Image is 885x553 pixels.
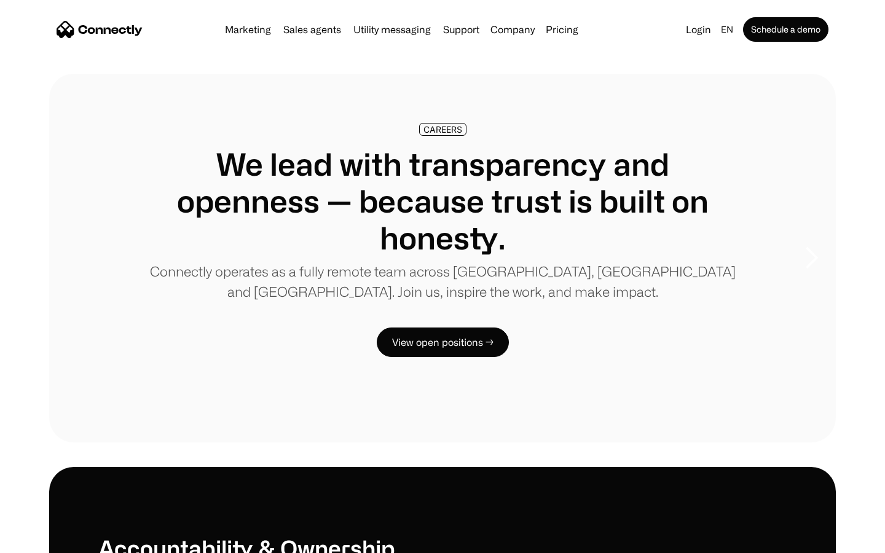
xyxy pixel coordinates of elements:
a: home [57,20,143,39]
a: Utility messaging [348,25,436,34]
a: Sales agents [278,25,346,34]
a: Marketing [220,25,276,34]
h1: We lead with transparency and openness — because trust is built on honesty. [147,146,737,256]
div: Company [490,21,535,38]
div: carousel [49,74,836,442]
a: Schedule a demo [743,17,828,42]
div: Company [487,21,538,38]
div: next slide [787,197,836,320]
div: en [721,21,733,38]
div: en [716,21,741,38]
ul: Language list [25,531,74,549]
a: Support [438,25,484,34]
aside: Language selected: English [12,530,74,549]
a: Login [681,21,716,38]
p: Connectly operates as a fully remote team across [GEOGRAPHIC_DATA], [GEOGRAPHIC_DATA] and [GEOGRA... [147,261,737,302]
div: 1 of 8 [49,74,836,442]
a: View open positions → [377,327,509,357]
div: CAREERS [423,125,462,134]
a: Pricing [541,25,583,34]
